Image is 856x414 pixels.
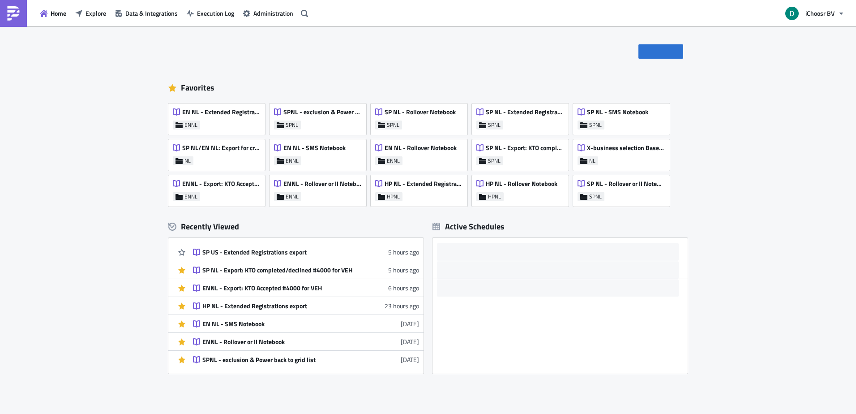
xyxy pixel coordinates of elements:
[573,171,674,207] a: SP NL - Rollover or II NotebookSPNL
[488,121,501,129] span: SPNL
[202,356,359,364] div: SPNL - exclusion & Power back to grid list
[387,193,400,200] span: HPNL
[283,180,361,188] span: ENNL - Rollover or II Notebook
[168,135,270,171] a: SP NL/EN NL: Export for cross check with CRM VEHNL
[388,247,419,257] time: 2025-08-14T09:25:16Z
[401,337,419,346] time: 2025-08-12T08:24:10Z
[283,144,346,152] span: EN NL - SMS Notebook
[202,248,359,256] div: SP US - Extended Registrations export
[111,6,182,20] button: Data & Integrations
[587,180,665,188] span: SP NL - Rollover or II Notebook
[432,221,505,232] div: Active Schedules
[387,157,400,164] span: ENNL
[573,135,674,171] a: X-business selection Base from ENNLNL
[488,157,501,164] span: SPNL
[589,157,595,164] span: NL
[184,121,197,129] span: ENNL
[270,135,371,171] a: EN NL - SMS NotebookENNL
[197,9,234,18] span: Execution Log
[573,99,674,135] a: SP NL - SMS NotebookSPNL
[371,99,472,135] a: SP NL - Rollover NotebookSPNL
[589,193,602,200] span: SPNL
[784,6,800,21] img: Avatar
[182,6,239,20] button: Execution Log
[71,6,111,20] button: Explore
[193,243,419,261] a: SP US - Extended Registrations export5 hours ago
[202,302,359,310] div: HP NL - Extended Registrations export
[270,171,371,207] a: ENNL - Rollover or II NotebookENNL
[202,284,359,292] div: ENNL - Export: KTO Accepted #4000 for VEH
[51,9,66,18] span: Home
[182,108,260,116] span: EN NL - Extended Registrations export
[193,315,419,332] a: EN NL - SMS Notebook[DATE]
[36,6,71,20] button: Home
[182,180,260,188] span: ENNL - Export: KTO Accepted #4000 for VEH
[168,171,270,207] a: ENNL - Export: KTO Accepted #4000 for VEHENNL
[385,180,462,188] span: HP NL - Extended Registrations export
[589,121,602,129] span: SPNL
[168,99,270,135] a: EN NL - Extended Registrations exportENNL
[587,108,648,116] span: SP NL - SMS Notebook
[587,144,665,152] span: X-business selection Base from ENNL
[401,355,419,364] time: 2025-08-11T13:38:58Z
[202,320,359,328] div: EN NL - SMS Notebook
[486,108,564,116] span: SP NL - Extended Registrations export
[385,144,457,152] span: EN NL - Rollover Notebook
[86,9,106,18] span: Explore
[488,193,501,200] span: HPNL
[472,135,573,171] a: SP NL - Export: KTO completed/declined #4000 for VEHSPNL
[286,157,299,164] span: ENNL
[6,6,21,21] img: PushMetrics
[371,171,472,207] a: HP NL - Extended Registrations exportHPNL
[385,108,456,116] span: SP NL - Rollover Notebook
[388,283,419,293] time: 2025-08-14T08:06:59Z
[286,193,299,200] span: ENNL
[780,4,849,23] button: iChoosr BV
[283,108,361,116] span: SPNL - exclusion & Power back to grid list
[193,261,419,279] a: SP NL - Export: KTO completed/declined #4000 for VEH5 hours ago
[472,171,573,207] a: HP NL - Rollover NotebookHPNL
[184,193,197,200] span: ENNL
[168,81,688,95] div: Favorites
[184,157,191,164] span: NL
[202,266,359,274] div: SP NL - Export: KTO completed/declined #4000 for VEH
[472,99,573,135] a: SP NL - Extended Registrations exportSPNL
[401,319,419,328] time: 2025-08-12T10:00:58Z
[182,144,260,152] span: SP NL/EN NL: Export for cross check with CRM VEH
[371,135,472,171] a: EN NL - Rollover NotebookENNL
[486,180,557,188] span: HP NL - Rollover Notebook
[286,121,298,129] span: SPNL
[388,265,419,275] time: 2025-08-14T09:16:53Z
[387,121,399,129] span: SPNL
[239,6,298,20] button: Administration
[193,333,419,350] a: ENNL - Rollover or II Notebook[DATE]
[486,144,564,152] span: SP NL - Export: KTO completed/declined #4000 for VEH
[125,9,178,18] span: Data & Integrations
[385,301,419,310] time: 2025-08-13T15:18:42Z
[270,99,371,135] a: SPNL - exclusion & Power back to grid listSPNL
[168,220,424,233] div: Recently Viewed
[805,9,835,18] span: iChoosr BV
[202,338,359,346] div: ENNL - Rollover or II Notebook
[193,351,419,368] a: SPNL - exclusion & Power back to grid list[DATE]
[193,297,419,315] a: HP NL - Extended Registrations export23 hours ago
[193,279,419,297] a: ENNL - Export: KTO Accepted #4000 for VEH6 hours ago
[253,9,293,18] span: Administration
